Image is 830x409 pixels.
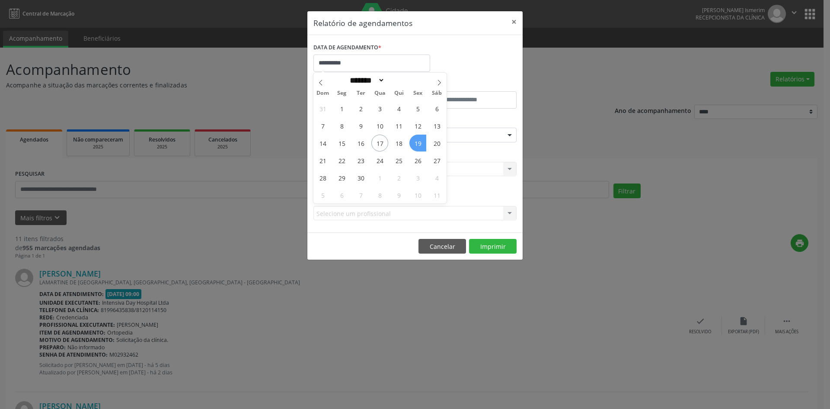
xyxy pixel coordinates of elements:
button: Cancelar [418,239,466,254]
span: Setembro 12, 2025 [409,117,426,134]
span: Setembro 29, 2025 [333,169,350,186]
span: Seg [332,90,351,96]
span: Setembro 5, 2025 [409,100,426,117]
label: DATA DE AGENDAMENTO [313,41,381,55]
span: Setembro 9, 2025 [352,117,369,134]
span: Outubro 1, 2025 [371,169,388,186]
span: Outubro 10, 2025 [409,187,426,203]
span: Setembro 28, 2025 [314,169,331,186]
span: Outubro 11, 2025 [428,187,445,203]
span: Outubro 9, 2025 [390,187,407,203]
label: ATÉ [417,78,517,91]
select: Month [347,76,385,85]
span: Setembro 21, 2025 [314,152,331,169]
span: Setembro 27, 2025 [428,152,445,169]
span: Dom [313,90,332,96]
span: Setembro 8, 2025 [333,117,350,134]
span: Setembro 11, 2025 [390,117,407,134]
span: Setembro 24, 2025 [371,152,388,169]
span: Ter [351,90,370,96]
span: Outubro 7, 2025 [352,187,369,203]
span: Setembro 16, 2025 [352,135,369,151]
span: Setembro 13, 2025 [428,117,445,134]
span: Setembro 15, 2025 [333,135,350,151]
span: Setembro 22, 2025 [333,152,350,169]
span: Setembro 7, 2025 [314,117,331,134]
span: Setembro 30, 2025 [352,169,369,186]
span: Setembro 1, 2025 [333,100,350,117]
span: Setembro 18, 2025 [390,135,407,151]
span: Setembro 10, 2025 [371,117,388,134]
span: Setembro 6, 2025 [428,100,445,117]
button: Imprimir [469,239,517,254]
h5: Relatório de agendamentos [313,17,412,29]
span: Outubro 6, 2025 [333,187,350,203]
span: Setembro 20, 2025 [428,135,445,151]
span: Qui [389,90,409,96]
span: Sáb [428,90,447,96]
span: Agosto 31, 2025 [314,100,331,117]
span: Outubro 2, 2025 [390,169,407,186]
span: Setembro 14, 2025 [314,135,331,151]
span: Setembro 19, 2025 [409,135,426,151]
span: Setembro 2, 2025 [352,100,369,117]
span: Sex [409,90,428,96]
span: Setembro 23, 2025 [352,152,369,169]
span: Outubro 3, 2025 [409,169,426,186]
span: Setembro 25, 2025 [390,152,407,169]
input: Year [385,76,413,85]
span: Setembro 26, 2025 [409,152,426,169]
span: Setembro 4, 2025 [390,100,407,117]
span: Qua [370,90,389,96]
span: Setembro 17, 2025 [371,135,388,151]
span: Outubro 8, 2025 [371,187,388,203]
span: Outubro 5, 2025 [314,187,331,203]
button: Close [505,11,523,32]
span: Outubro 4, 2025 [428,169,445,186]
span: Setembro 3, 2025 [371,100,388,117]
